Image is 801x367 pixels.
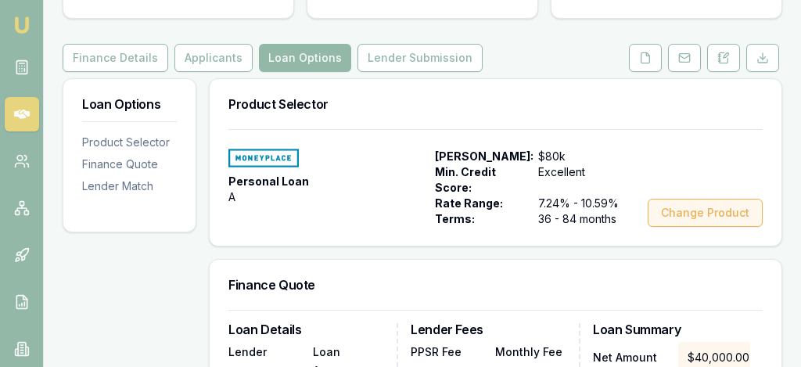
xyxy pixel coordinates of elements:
[82,157,177,172] div: Finance Quote
[354,44,486,72] a: Lender Submission
[63,44,171,72] a: Finance Details
[435,149,529,164] span: [PERSON_NAME]:
[648,199,763,227] button: Change Product
[538,149,635,164] span: $80k
[538,196,635,211] span: 7.24% - 10.59%
[13,16,31,34] img: emu-icon-u.png
[538,211,635,227] span: 36 - 84 months
[228,98,763,110] h3: Product Selector
[435,196,529,211] span: Rate Range:
[538,164,635,180] span: Excellent
[228,149,299,167] img: Money Place
[82,178,177,194] div: Lender Match
[171,44,256,72] a: Applicants
[256,44,354,72] a: Loan Options
[357,44,483,72] button: Lender Submission
[435,164,529,196] span: Min. Credit Score:
[228,279,763,291] h3: Finance Quote
[174,44,253,72] button: Applicants
[63,44,168,72] button: Finance Details
[228,174,309,189] span: Personal Loan
[82,135,177,150] div: Product Selector
[411,323,566,336] h3: Lender Fees
[411,345,462,358] label: PPSR Fee
[593,350,665,365] p: Net Amount
[228,323,384,336] h3: Loan Details
[435,211,529,227] span: Terms:
[82,98,177,110] h3: Loan Options
[495,345,562,358] label: Monthly Fee
[228,189,235,205] span: A
[228,345,267,358] label: Lender
[259,44,351,72] button: Loan Options
[593,323,750,336] h3: Loan Summary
